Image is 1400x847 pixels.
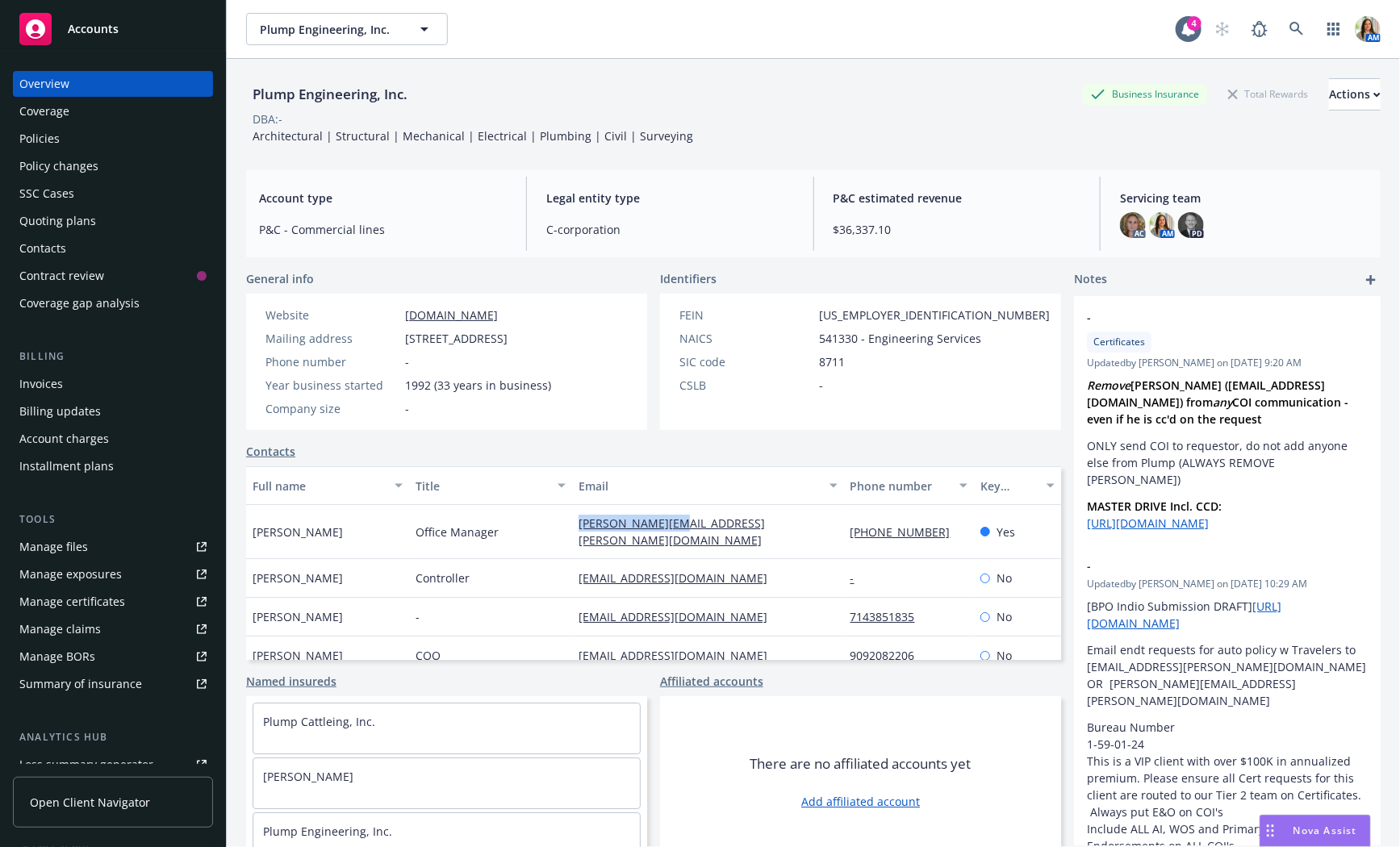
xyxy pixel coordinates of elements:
[850,524,963,540] a: [PHONE_NUMBER]
[579,570,780,586] a: [EMAIL_ADDRESS][DOMAIN_NAME]
[19,290,140,316] div: Coverage gap analysis
[1087,378,1130,393] em: Remove
[1087,309,1326,326] span: -
[1187,16,1201,31] div: 4
[679,307,813,323] div: FEIN
[416,647,441,664] span: COO
[679,330,813,347] div: NAICS
[19,263,104,289] div: Contract review
[750,754,972,774] span: There are no affiliated accounts yet
[997,608,1012,625] span: No
[416,608,420,625] span: -
[660,673,763,690] a: Affiliated accounts
[19,561,122,587] div: Manage exposures
[405,330,508,347] span: [STREET_ADDRESS]
[19,98,69,124] div: Coverage
[834,221,1081,238] span: $36,337.10
[253,524,343,540] span: [PERSON_NAME]
[850,648,928,663] a: 9092082206
[265,307,399,323] div: Website
[253,111,282,127] div: DBA: -
[1178,212,1204,238] img: photo
[1329,79,1381,110] div: Actions
[13,616,213,642] a: Manage claims
[980,478,1037,494] div: Key contact
[579,515,775,548] a: [PERSON_NAME][EMAIL_ADDRESS][PERSON_NAME][DOMAIN_NAME]
[13,236,213,261] a: Contacts
[13,126,213,152] a: Policies
[801,793,920,810] a: Add affiliated account
[1093,335,1145,349] span: Certificates
[265,400,399,417] div: Company size
[265,330,399,347] div: Mailing address
[13,398,213,424] a: Billing updates
[259,190,507,207] span: Account type
[1355,16,1381,42] img: photo
[579,609,780,624] a: [EMAIL_ADDRESS][DOMAIN_NAME]
[1087,577,1368,591] span: Updated by [PERSON_NAME] on [DATE] 10:29 AM
[30,794,150,811] span: Open Client Navigator
[850,478,951,494] div: Phone number
[579,478,820,494] div: Email
[19,589,125,615] div: Manage certificates
[679,377,813,394] div: CSLB
[819,307,1050,323] span: [US_EMPLOYER_IDENTIFICATION_NUMBER]
[1087,515,1209,531] a: [URL][DOMAIN_NAME]
[253,478,385,494] div: Full name
[1149,212,1175,238] img: photo
[405,377,551,394] span: 1992 (33 years in business)
[13,644,213,670] a: Manage BORs
[19,371,63,397] div: Invoices
[1083,84,1207,104] div: Business Insurance
[253,647,343,664] span: [PERSON_NAME]
[409,466,572,505] button: Title
[1293,824,1357,837] span: Nova Assist
[819,353,845,370] span: 8711
[19,181,74,207] div: SSC Cases
[416,524,499,540] span: Office Manager
[13,208,213,234] a: Quoting plans
[13,371,213,397] a: Invoices
[13,6,213,52] a: Accounts
[246,673,336,690] a: Named insureds
[416,570,470,586] span: Controller
[572,466,844,505] button: Email
[1087,499,1222,514] strong: MASTER DRIVE Incl. CCD:
[13,290,213,316] a: Coverage gap analysis
[19,534,88,560] div: Manage files
[13,534,213,560] a: Manage files
[13,589,213,615] a: Manage certificates
[974,466,1061,505] button: Key contact
[265,377,399,394] div: Year business started
[1206,13,1239,45] a: Start snowing
[819,377,823,394] span: -
[1087,356,1368,370] span: Updated by [PERSON_NAME] on [DATE] 9:20 AM
[68,23,119,35] span: Accounts
[13,561,213,587] a: Manage exposures
[19,71,69,97] div: Overview
[546,190,794,207] span: Legal entity type
[405,307,498,323] a: [DOMAIN_NAME]
[1087,437,1368,488] p: ONLY send COI to requestor, do not add anyone else from Plump (ALWAYS REMOVE [PERSON_NAME])
[405,400,409,417] span: -
[850,609,928,624] a: 7143851835
[265,353,399,370] div: Phone number
[19,671,142,697] div: Summary of insurance
[1087,641,1368,709] p: Email endt requests for auto policy w Travelers to [EMAIL_ADDRESS][PERSON_NAME][DOMAIN_NAME] OR [...
[13,671,213,697] a: Summary of insurance
[253,608,343,625] span: [PERSON_NAME]
[246,13,448,45] button: Plump Engineering, Inc.
[1281,13,1313,45] a: Search
[1074,270,1107,290] span: Notes
[246,270,314,287] span: General info
[19,208,96,234] div: Quoting plans
[1329,78,1381,111] button: Actions
[13,453,213,479] a: Installment plans
[1074,296,1381,544] div: -CertificatesUpdatedby [PERSON_NAME] on [DATE] 9:20 AMRemove[PERSON_NAME] ([EMAIL_ADDRESS][DOMAIN...
[1087,378,1352,427] strong: [PERSON_NAME] ([EMAIL_ADDRESS][DOMAIN_NAME]) from COI communication - even if he is cc'd on the r...
[260,21,399,38] span: Plump Engineering, Inc.
[1260,816,1281,846] div: Drag to move
[19,644,95,670] div: Manage BORs
[13,729,213,745] div: Analytics hub
[19,426,109,452] div: Account charges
